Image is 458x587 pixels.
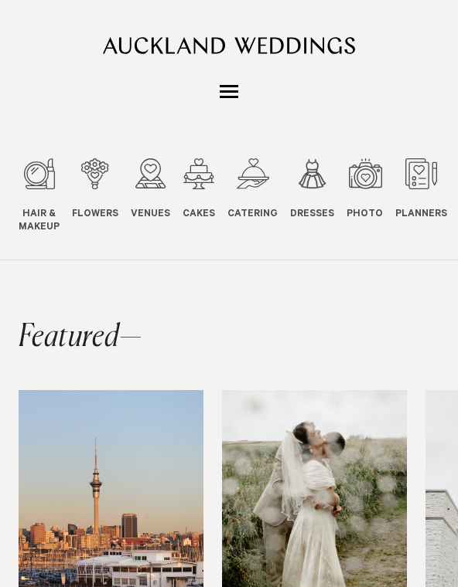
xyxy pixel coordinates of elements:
[19,209,60,233] span: Hair & Makeup
[347,151,395,222] swiper-slide: 7 / 12
[19,151,72,235] swiper-slide: 1 / 12
[395,158,447,222] a: Planners
[227,158,278,222] a: Catering
[19,158,60,235] a: Hair & Makeup
[72,158,118,222] a: Flowers
[395,209,447,220] span: Planners
[183,209,215,220] span: Cakes
[227,209,278,220] span: Catering
[103,37,356,54] img: Auckland Weddings Logo
[214,79,244,104] button: Menu
[183,158,215,222] a: Cakes
[290,209,334,220] span: Dresses
[290,151,347,222] swiper-slide: 6 / 12
[227,151,290,222] swiper-slide: 5 / 12
[290,158,334,222] a: Dresses
[347,158,383,222] a: Photo
[72,209,118,220] span: Flowers
[19,322,439,353] h2: Featured
[131,209,170,220] span: Venues
[183,151,227,222] swiper-slide: 4 / 12
[131,151,183,222] swiper-slide: 3 / 12
[347,209,383,220] span: Photo
[131,158,170,222] a: Venues
[72,151,131,222] swiper-slide: 2 / 12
